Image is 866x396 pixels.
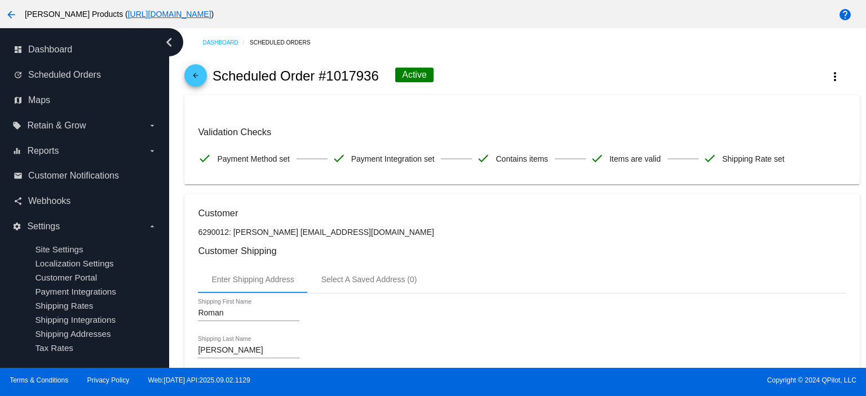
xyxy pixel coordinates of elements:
[25,10,214,19] span: [PERSON_NAME] Products ( )
[14,171,23,180] i: email
[722,147,785,171] span: Shipping Rate set
[395,68,434,82] div: Active
[202,34,250,51] a: Dashboard
[148,376,250,384] a: Web:[DATE] API:2025.09.02.1129
[35,273,97,282] a: Customer Portal
[148,121,157,130] i: arrow_drop_down
[35,343,73,353] a: Tax Rates
[198,309,299,318] input: Shipping First Name
[148,222,157,231] i: arrow_drop_down
[198,127,846,137] h3: Validation Checks
[14,66,157,84] a: update Scheduled Orders
[28,95,50,105] span: Maps
[321,275,417,284] div: Select A Saved Address (0)
[12,121,21,130] i: local_offer
[496,147,548,171] span: Contains items
[189,72,202,85] mat-icon: arrow_back
[838,8,852,21] mat-icon: help
[14,96,23,105] i: map
[198,228,846,237] p: 6290012: [PERSON_NAME] [EMAIL_ADDRESS][DOMAIN_NAME]
[211,275,294,284] div: Enter Shipping Address
[351,147,435,171] span: Payment Integration set
[198,346,299,355] input: Shipping Last Name
[14,70,23,79] i: update
[217,147,289,171] span: Payment Method set
[198,246,846,256] h3: Customer Shipping
[160,33,178,51] i: chevron_left
[703,152,717,165] mat-icon: check
[14,192,157,210] a: share Webhooks
[213,68,379,84] h2: Scheduled Order #1017936
[27,121,86,131] span: Retain & Grow
[12,222,21,231] i: settings
[14,45,23,54] i: dashboard
[128,10,211,19] a: [URL][DOMAIN_NAME]
[87,376,130,384] a: Privacy Policy
[28,45,72,55] span: Dashboard
[198,152,211,165] mat-icon: check
[250,34,320,51] a: Scheduled Orders
[35,259,113,268] a: Localization Settings
[332,152,346,165] mat-icon: check
[27,221,60,232] span: Settings
[12,146,21,155] i: equalizer
[35,315,116,324] a: Shipping Integrations
[10,376,68,384] a: Terms & Conditions
[590,152,604,165] mat-icon: check
[828,70,842,83] mat-icon: more_vert
[476,152,490,165] mat-icon: check
[28,171,119,181] span: Customer Notifications
[443,376,856,384] span: Copyright © 2024 QPilot, LLC
[28,196,70,206] span: Webhooks
[14,197,23,206] i: share
[14,91,157,109] a: map Maps
[14,41,157,59] a: dashboard Dashboard
[5,8,18,21] mat-icon: arrow_back
[609,147,661,171] span: Items are valid
[28,70,101,80] span: Scheduled Orders
[27,146,59,156] span: Reports
[35,244,83,254] a: Site Settings
[148,146,157,155] i: arrow_drop_down
[35,287,116,296] a: Payment Integrations
[198,208,846,219] h3: Customer
[35,329,111,339] a: Shipping Addresses
[14,167,157,185] a: email Customer Notifications
[35,301,93,310] a: Shipping Rates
